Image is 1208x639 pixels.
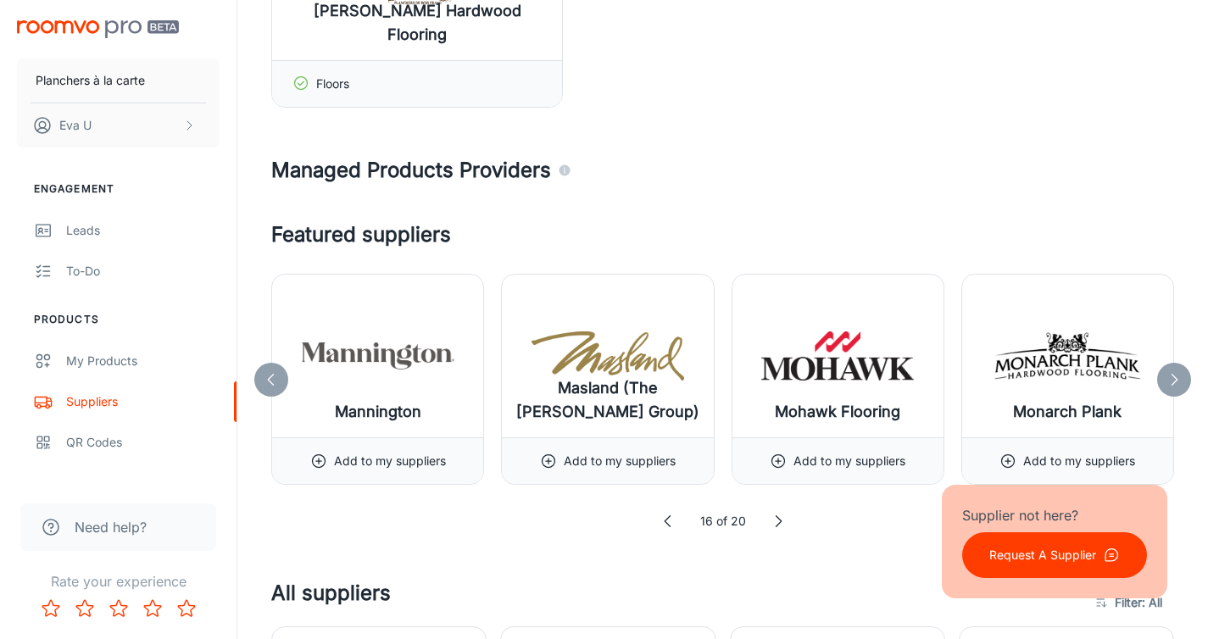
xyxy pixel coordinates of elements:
div: Agencies and suppliers who work with us to automatically identify the specific products you carry [558,155,571,186]
div: My Products [66,352,220,370]
p: Rate your experience [14,571,223,592]
button: Request A Supplier [962,532,1147,578]
img: Masland (The Dixie Group) [532,322,684,390]
p: Add to my suppliers [564,452,676,470]
span: Filter [1115,592,1162,613]
div: Suppliers [66,392,220,411]
button: Rate 1 star [34,592,68,625]
img: Mannington [302,322,454,390]
div: QR Codes [66,433,220,452]
button: Rate 3 star [102,592,136,625]
p: Add to my suppliers [1023,452,1135,470]
img: Roomvo PRO Beta [17,20,179,38]
p: Eva U [59,116,92,135]
div: Leads [66,221,220,240]
p: Add to my suppliers [793,452,905,470]
p: Supplier not here? [962,505,1147,525]
img: Mohawk Flooring [761,322,914,390]
h4: All suppliers [271,578,1086,626]
p: Planchers à la carte [36,71,145,90]
span: Need help? [75,517,147,537]
h6: Masland (The [PERSON_NAME] Group) [515,376,699,424]
p: 16 of 20 [700,512,746,531]
h4: Managed Products Providers [271,155,1174,186]
button: Rate 2 star [68,592,102,625]
h4: Featured suppliers [271,219,1174,250]
h6: Mohawk Flooring [775,400,900,424]
p: Request A Supplier [989,546,1096,564]
div: To-do [66,262,220,281]
button: Planchers à la carte [17,58,220,103]
p: Add to my suppliers [334,452,446,470]
span: : All [1142,592,1162,613]
h6: Monarch Plank [1013,400,1122,424]
p: Floors [316,75,349,93]
button: Rate 5 star [170,592,203,625]
button: Eva U [17,103,220,147]
img: Monarch Plank [991,322,1144,390]
button: Rate 4 star [136,592,170,625]
h6: Mannington [335,400,421,424]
